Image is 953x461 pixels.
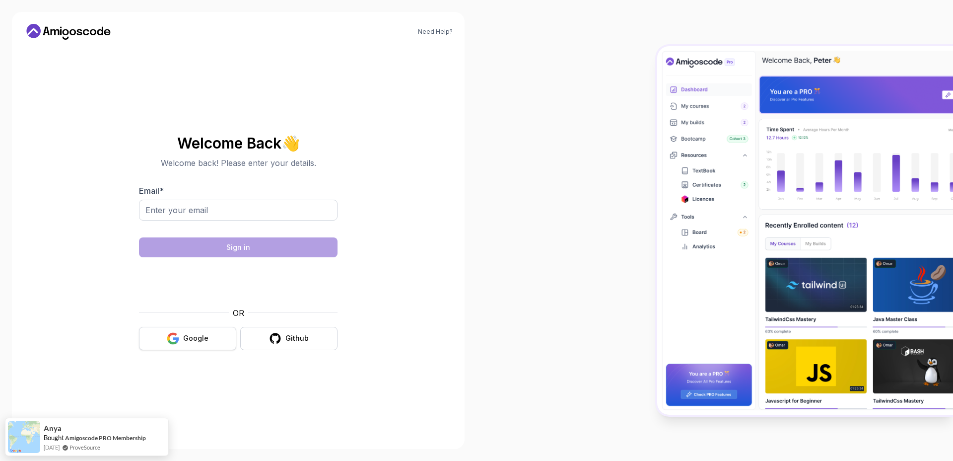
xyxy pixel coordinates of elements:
div: Sign in [226,242,250,252]
span: 👋 [281,135,300,151]
p: Welcome back! Please enter your details. [139,157,338,169]
a: ProveSource [69,443,100,452]
button: Sign in [139,237,338,257]
img: provesource social proof notification image [8,421,40,453]
input: Enter your email [139,200,338,221]
img: Amigoscode Dashboard [657,46,953,415]
span: [DATE] [44,443,60,452]
a: Home link [24,24,113,40]
p: OR [233,307,244,319]
h2: Welcome Back [139,135,338,151]
label: Email * [139,186,164,196]
div: Google [183,333,208,343]
button: Github [240,327,338,350]
a: Amigoscode PRO Membership [65,434,146,442]
a: Need Help? [418,28,453,36]
iframe: Widget contenant une case à cocher pour le défi de sécurité hCaptcha [163,263,313,301]
div: Github [285,333,309,343]
span: Anya [44,424,62,433]
button: Google [139,327,236,350]
span: Bought [44,434,64,442]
